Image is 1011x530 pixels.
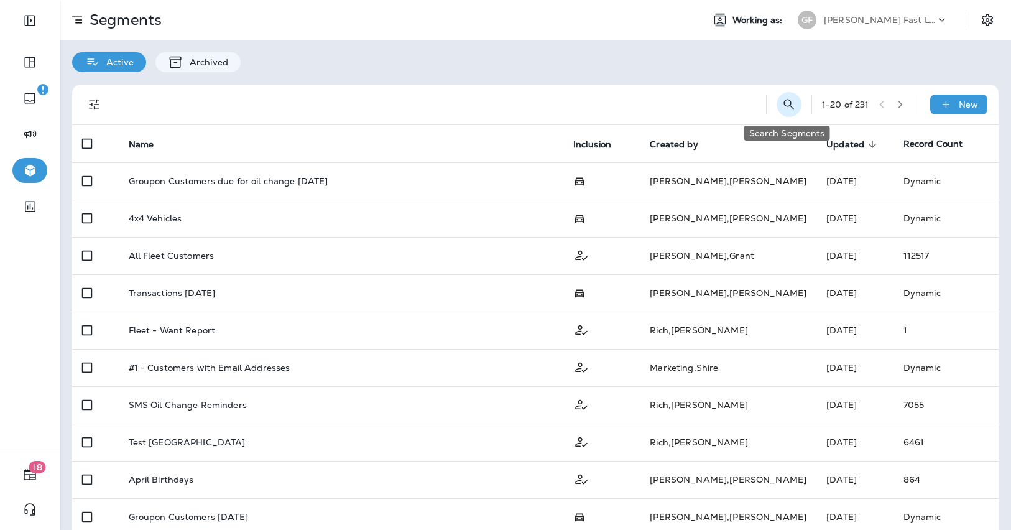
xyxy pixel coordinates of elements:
td: Dynamic [893,200,999,237]
p: Active [100,57,134,67]
td: [DATE] [816,162,893,200]
td: Dynamic [893,162,999,200]
td: 6461 [893,424,999,461]
td: Rich , [PERSON_NAME] [640,424,816,461]
td: 1 [893,312,999,349]
p: Test [GEOGRAPHIC_DATA] [129,437,246,447]
td: [DATE] [816,312,893,349]
td: Rich , [PERSON_NAME] [640,312,816,349]
span: Customer Only [573,435,589,447]
p: Fleet - Want Report [129,325,216,335]
td: 112517 [893,237,999,274]
td: 7055 [893,386,999,424]
span: Record Count [903,138,963,149]
span: Possession [573,212,586,223]
span: Updated [826,139,864,150]
p: Segments [85,11,162,29]
span: Inclusion [573,139,611,150]
td: [DATE] [816,274,893,312]
span: Name [129,139,154,150]
span: 18 [29,461,46,473]
span: Created by [650,139,698,150]
td: 864 [893,461,999,498]
div: Search Segments [744,126,830,141]
div: 1 - 20 of 231 [822,100,869,109]
span: Customer Only [573,323,589,335]
p: Transactions [DATE] [129,288,216,298]
td: Dynamic [893,349,999,386]
div: GF [798,11,816,29]
p: New [959,100,978,109]
button: 18 [12,462,47,487]
p: #1 - Customers with Email Addresses [129,363,290,373]
td: Rich , [PERSON_NAME] [640,386,816,424]
span: Created by [650,139,714,150]
span: Inclusion [573,139,627,150]
p: All Fleet Customers [129,251,215,261]
span: Customer Only [573,361,589,372]
td: [DATE] [816,349,893,386]
button: Expand Sidebar [12,8,47,33]
span: Customer Only [573,398,589,409]
span: Updated [826,139,880,150]
span: Possession [573,287,586,298]
p: Groupon Customers due for oil change [DATE] [129,176,328,186]
span: Working as: [732,15,785,26]
td: [PERSON_NAME] , Grant [640,237,816,274]
button: Filters [82,92,107,117]
td: [DATE] [816,461,893,498]
td: [DATE] [816,424,893,461]
td: [PERSON_NAME] , [PERSON_NAME] [640,200,816,237]
p: April Birthdays [129,475,194,485]
p: Archived [183,57,228,67]
p: Groupon Customers [DATE] [129,512,248,522]
td: [PERSON_NAME] , [PERSON_NAME] [640,274,816,312]
td: [DATE] [816,386,893,424]
td: [DATE] [816,200,893,237]
span: Name [129,139,170,150]
button: Settings [976,9,999,31]
td: [PERSON_NAME] , [PERSON_NAME] [640,461,816,498]
span: Possession [573,511,586,522]
span: Possession [573,175,586,186]
td: Marketing , Shire [640,349,816,386]
td: [PERSON_NAME] , [PERSON_NAME] [640,162,816,200]
td: [DATE] [816,237,893,274]
p: [PERSON_NAME] Fast Lube dba [PERSON_NAME] [824,15,936,25]
p: 4x4 Vehicles [129,213,182,223]
button: Search Segments [777,92,801,117]
span: Customer Only [573,473,589,484]
p: SMS Oil Change Reminders [129,400,247,410]
span: Customer Only [573,249,589,260]
td: Dynamic [893,274,999,312]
